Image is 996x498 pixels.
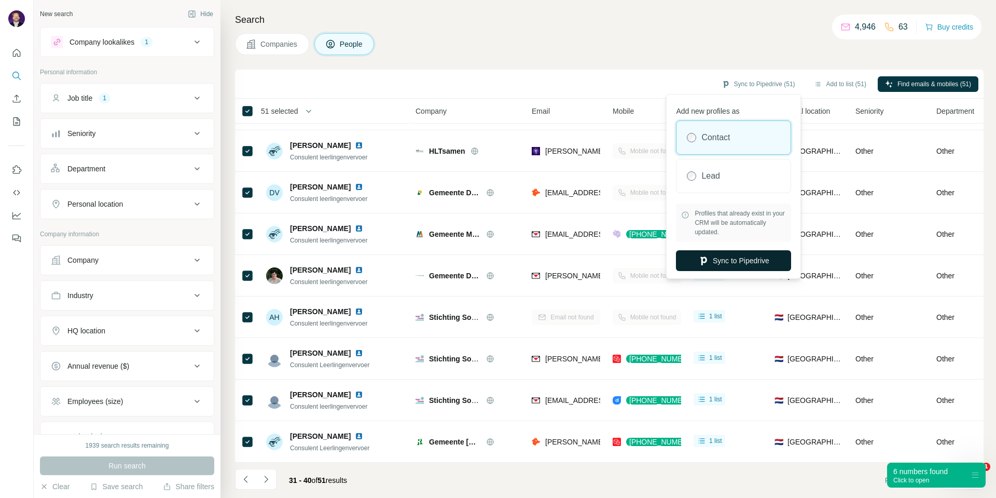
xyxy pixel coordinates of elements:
img: Avatar [266,434,283,450]
button: Navigate to next page [256,469,276,490]
span: [EMAIL_ADDRESS][PERSON_NAME][DOMAIN_NAME] [545,396,728,405]
span: Consulent leerlingenvervoer [290,195,367,203]
span: Other [936,312,955,322]
div: 1 [141,37,153,47]
div: Technologies [67,432,110,442]
img: provider people-data-labs logo [613,229,621,239]
p: 63 [898,21,908,33]
span: Other [855,396,874,405]
img: Logo of Stichting Sociale Wijkteams Arnhem [416,396,424,405]
img: LinkedIn logo [355,141,363,150]
img: Avatar [266,143,283,159]
img: provider datagma logo [613,395,621,406]
span: [EMAIL_ADDRESS][DOMAIN_NAME] [545,230,668,238]
span: Other [936,271,955,281]
span: Stichting Sociale Wijkteams Arnhem [429,313,555,321]
button: Job title1 [40,86,214,111]
span: Find emails & mobiles (51) [897,79,971,89]
span: [GEOGRAPHIC_DATA] [787,146,843,156]
span: [PERSON_NAME][EMAIL_ADDRESS][DOMAIN_NAME] [545,147,728,155]
span: 🇳🇱 [774,395,783,406]
div: DV [266,184,283,201]
button: Quick start [8,44,25,62]
button: Use Surfe on LinkedIn [8,160,25,179]
div: Company [67,255,99,265]
button: Employees (size) [40,389,214,414]
span: Company [416,106,447,116]
div: 1 [99,93,110,103]
span: Consulent leerlingenvervoer [290,154,367,161]
span: [GEOGRAPHIC_DATA] [787,312,843,322]
img: LinkedIn logo [355,183,363,191]
span: Stichting Sociale Wijkteams Arnhem [429,355,555,363]
span: [GEOGRAPHIC_DATA] [787,229,843,239]
img: provider prospeo logo [613,437,621,447]
div: Seniority [67,128,95,139]
img: provider findymail logo [532,395,540,406]
button: Save search [90,481,143,492]
span: [PERSON_NAME] [290,183,351,191]
button: Company [40,248,214,273]
div: New search [40,9,73,19]
span: Stichting Sociale Wijkteams Arnhem [429,396,555,405]
button: Use Surfe API [8,183,25,202]
span: [GEOGRAPHIC_DATA] [787,437,843,447]
button: Share filters [163,481,214,492]
button: Personal location [40,192,214,217]
img: LinkedIn logo [355,266,363,274]
img: Logo of Stichting Sociale Wijkteams Arnhem [416,313,424,321]
span: Other [855,230,874,238]
span: [GEOGRAPHIC_DATA] [787,395,843,406]
span: [GEOGRAPHIC_DATA] [787,354,843,364]
button: Add to list (51) [807,76,874,92]
img: LinkedIn logo [355,307,363,316]
span: [EMAIL_ADDRESS][DOMAIN_NAME] [545,189,668,197]
div: Annual revenue ($) [67,361,129,371]
div: Department [67,164,105,174]
div: HQ location [67,326,105,336]
button: My lists [8,112,25,131]
div: Industry [67,290,93,301]
button: Find emails & mobiles (51) [878,76,978,92]
img: provider findymail logo [532,229,540,239]
button: Buy credits [925,20,973,34]
span: Department [936,106,974,116]
div: 1939 search results remaining [86,441,169,450]
span: Other [936,146,955,156]
h4: Search [235,12,984,27]
span: [PERSON_NAME] [290,140,351,151]
p: Company information [40,230,214,239]
img: Logo of Stichting Sociale Wijkteams Arnhem [416,355,424,363]
label: Lead [701,170,720,182]
span: People [340,39,364,49]
div: [PHONE_NUMBER] [626,355,706,363]
button: Seniority [40,121,214,146]
span: Seniority [855,106,883,116]
img: Avatar [266,392,283,409]
button: Technologies [40,424,214,449]
span: Other [936,354,955,364]
span: Rows per page [885,475,934,486]
button: HQ location [40,318,214,343]
img: Avatar [266,267,283,284]
span: Consulent leerlingenvervoer [290,278,367,286]
label: Contact [701,131,730,144]
span: Gemeente Dalfsen [429,271,481,281]
p: Add new profiles as [676,102,791,116]
span: Other [936,395,955,406]
span: 51 selected [261,106,298,116]
img: Logo of HLTsamen [416,147,424,155]
span: Profiles that already exist in your CRM will be automatically updated. [695,209,786,237]
img: Avatar [266,226,283,243]
span: [PERSON_NAME] [290,265,351,275]
button: Hide [181,6,220,22]
span: Consulent Leerlingenvervoer [290,361,369,369]
span: Other [855,313,874,321]
span: 1 list [709,312,722,321]
span: [PERSON_NAME] [290,389,351,400]
div: Personal location [67,199,123,209]
button: Dashboard [8,206,25,225]
span: [PERSON_NAME] [290,306,351,317]
img: Avatar [266,351,283,367]
span: 🇳🇱 [774,437,783,447]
